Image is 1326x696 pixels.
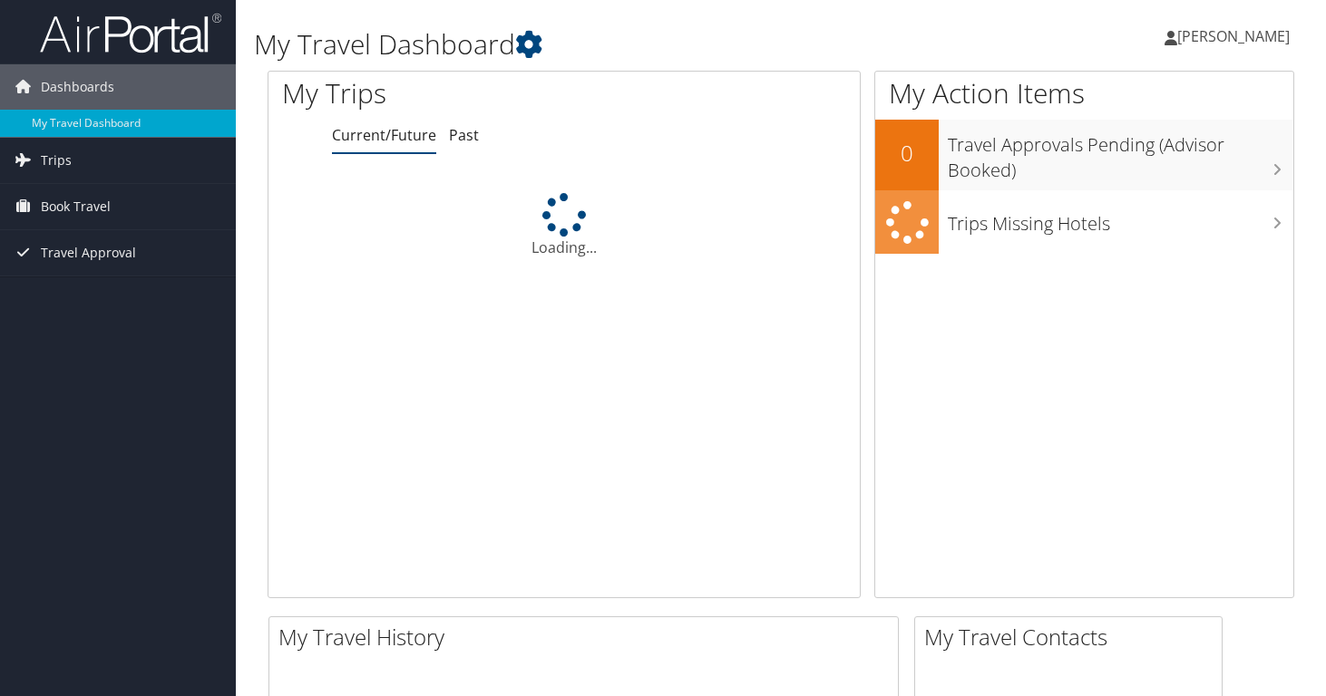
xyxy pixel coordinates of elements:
a: Current/Future [332,125,436,145]
h1: My Action Items [875,74,1293,112]
h3: Travel Approvals Pending (Advisor Booked) [948,123,1293,183]
h1: My Trips [282,74,600,112]
h2: My Travel Contacts [924,622,1222,652]
h2: 0 [875,138,939,169]
div: Loading... [268,193,860,258]
img: airportal-logo.png [40,12,221,54]
h1: My Travel Dashboard [254,25,957,63]
span: Book Travel [41,184,111,229]
a: 0Travel Approvals Pending (Advisor Booked) [875,120,1293,189]
span: Dashboards [41,64,114,110]
a: Past [449,125,479,145]
h3: Trips Missing Hotels [948,202,1293,237]
span: Trips [41,138,72,183]
span: Travel Approval [41,230,136,275]
a: [PERSON_NAME] [1165,9,1308,63]
a: Trips Missing Hotels [875,190,1293,255]
span: [PERSON_NAME] [1177,26,1290,46]
h2: My Travel History [278,622,898,652]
